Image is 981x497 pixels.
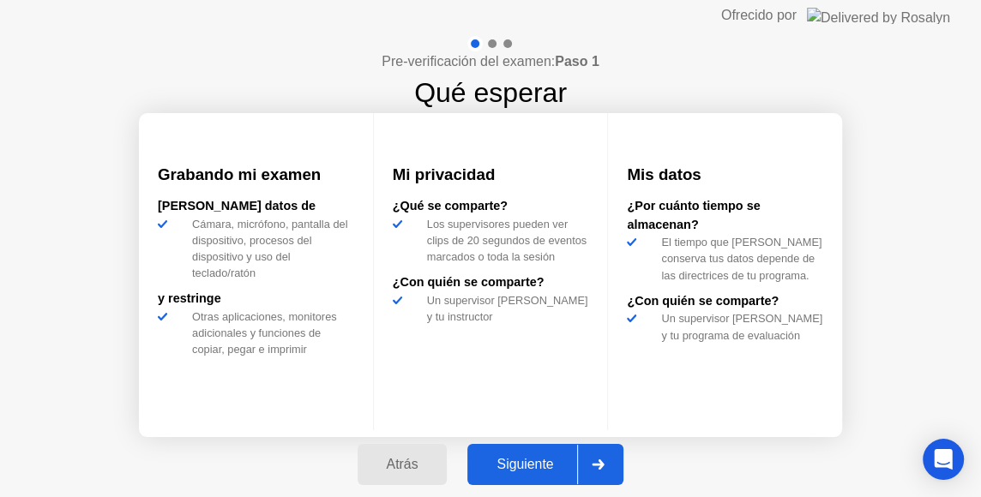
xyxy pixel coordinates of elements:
h3: Mis datos [627,163,823,187]
div: Los supervisores pueden ver clips de 20 segundos de eventos marcados o toda la sesión [420,216,589,266]
div: Un supervisor [PERSON_NAME] y tu programa de evaluación [654,310,823,343]
div: [PERSON_NAME] datos de [158,197,354,216]
div: El tiempo que [PERSON_NAME] conserva tus datos depende de las directrices de tu programa. [654,234,823,284]
h1: Qué esperar [414,72,567,113]
div: Otras aplicaciones, monitores adicionales y funciones de copiar, pegar e imprimir [185,308,354,358]
div: Un supervisor [PERSON_NAME] y tu instructor [420,292,589,325]
h3: Grabando mi examen [158,163,354,187]
div: ¿Por cuánto tiempo se almacenan? [627,197,823,234]
div: ¿Qué se comparte? [393,197,589,216]
div: Open Intercom Messenger [923,439,964,480]
b: Paso 1 [555,54,599,69]
button: Atrás [358,444,448,485]
div: ¿Con quién se comparte? [627,292,823,311]
div: Siguiente [472,457,577,472]
div: ¿Con quién se comparte? [393,273,589,292]
button: Siguiente [467,444,623,485]
img: Delivered by Rosalyn [807,8,950,23]
div: Ofrecido por [721,5,797,26]
h4: Pre-verificación del examen: [382,51,599,72]
div: Cámara, micrófono, pantalla del dispositivo, procesos del dispositivo y uso del teclado/ratón [185,216,354,282]
div: Atrás [363,457,442,472]
h3: Mi privacidad [393,163,589,187]
div: y restringe [158,290,354,308]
